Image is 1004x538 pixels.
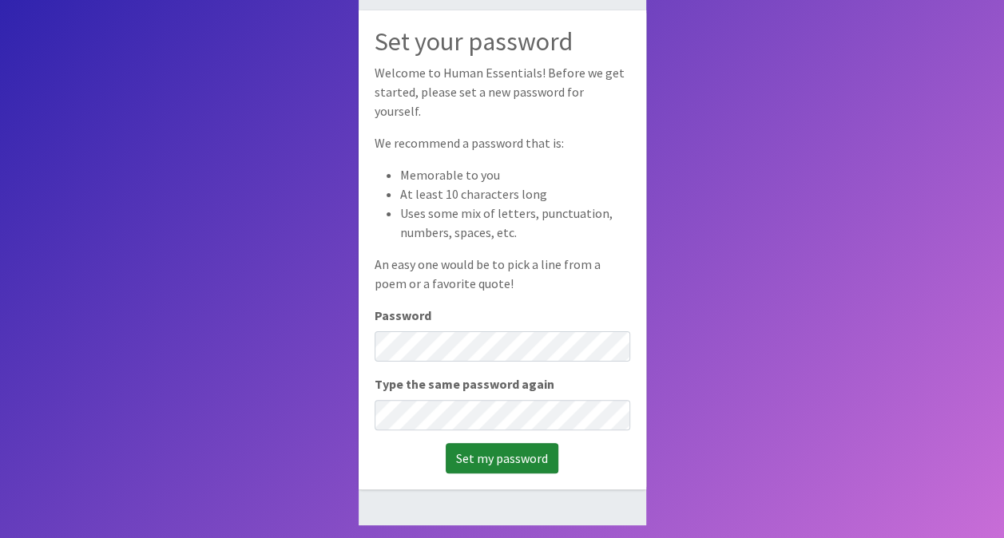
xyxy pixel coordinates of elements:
[375,133,630,152] p: We recommend a password that is:
[400,184,630,204] li: At least 10 characters long
[375,255,630,293] p: An easy one would be to pick a line from a poem or a favorite quote!
[400,165,630,184] li: Memorable to you
[400,204,630,242] li: Uses some mix of letters, punctuation, numbers, spaces, etc.
[375,374,554,394] label: Type the same password again
[375,26,630,57] h2: Set your password
[375,306,431,325] label: Password
[446,443,558,473] input: Set my password
[375,63,630,121] p: Welcome to Human Essentials! Before we get started, please set a new password for yourself.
